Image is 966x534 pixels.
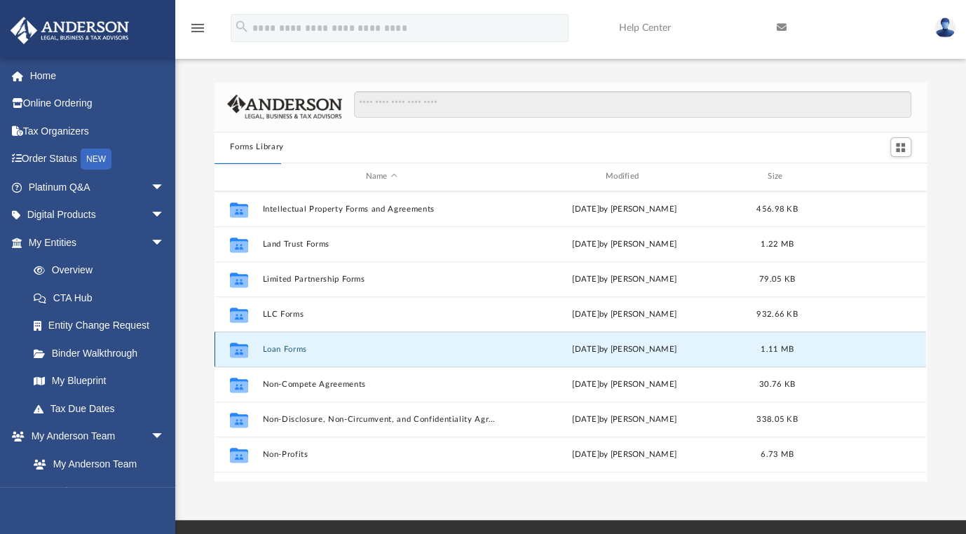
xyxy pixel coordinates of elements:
[215,191,926,481] div: grid
[263,345,500,354] button: Loan Forms
[757,415,798,423] span: 338.05 KB
[151,173,179,202] span: arrow_drop_down
[151,228,179,257] span: arrow_drop_down
[263,415,500,424] button: Non-Disclosure, Non-Circumvent, and Confidentiality Agreements
[189,20,206,36] i: menu
[757,310,798,317] span: 932.66 KB
[20,256,186,285] a: Overview
[506,378,743,390] div: [DATE] by [PERSON_NAME]
[10,62,186,90] a: Home
[354,91,911,118] input: Search files and folders
[263,450,500,459] button: Non-Profits
[506,203,743,215] div: [DATE] by [PERSON_NAME]
[749,170,805,183] div: Size
[759,380,795,388] span: 30.76 KB
[506,448,743,460] div: [DATE] by [PERSON_NAME]
[10,173,186,201] a: Platinum Q&Aarrow_drop_down
[506,413,743,425] div: [DATE] by [PERSON_NAME]
[10,228,186,256] a: My Entitiesarrow_drop_down
[10,145,186,174] a: Order StatusNEW
[151,201,179,230] span: arrow_drop_down
[20,312,186,340] a: Entity Change Request
[81,149,111,170] div: NEW
[506,238,743,250] div: [DATE] by [PERSON_NAME]
[263,240,500,249] button: Land Trust Forms
[20,284,186,312] a: CTA Hub
[263,310,500,319] button: LLC Forms
[6,17,133,44] img: Anderson Advisors Platinum Portal
[20,339,186,367] a: Binder Walkthrough
[10,201,186,229] a: Digital Productsarrow_drop_down
[263,275,500,284] button: Limited Partnership Forms
[20,450,172,478] a: My Anderson Team
[262,170,500,183] div: Name
[934,18,955,38] img: User Pic
[757,205,798,212] span: 456.98 KB
[761,345,794,352] span: 1.11 MB
[506,308,743,320] div: [DATE] by [PERSON_NAME]
[10,117,186,145] a: Tax Organizers
[890,137,911,157] button: Switch to Grid View
[505,170,743,183] div: Modified
[20,395,186,423] a: Tax Due Dates
[506,273,743,285] div: [DATE] by [PERSON_NAME]
[761,450,794,458] span: 6.73 MB
[10,90,186,118] a: Online Ordering
[263,380,500,389] button: Non-Compete Agreements
[759,275,795,282] span: 79.05 KB
[230,141,283,153] button: Forms Library
[20,367,179,395] a: My Blueprint
[761,240,794,247] span: 1.22 MB
[151,423,179,451] span: arrow_drop_down
[221,170,256,183] div: id
[234,19,250,34] i: search
[506,343,743,355] div: [DATE] by [PERSON_NAME]
[812,170,910,183] div: id
[10,423,179,451] a: My Anderson Teamarrow_drop_down
[263,205,500,214] button: Intellectual Property Forms and Agreements
[20,478,179,506] a: Anderson System
[189,27,206,36] a: menu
